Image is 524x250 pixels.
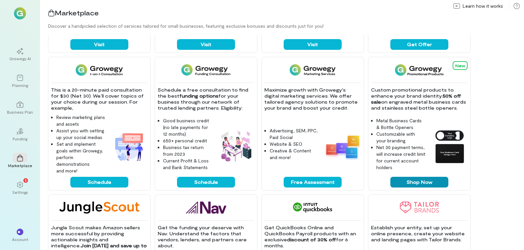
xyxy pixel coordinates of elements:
[290,64,336,76] img: Growegy - Marketing Services
[25,177,26,183] span: 1
[376,144,426,171] li: Net 30 payment terms, will increase credit limit for current account holders
[8,69,32,93] a: Planning
[9,56,31,61] div: Growegy AI
[455,63,465,68] span: New
[158,225,254,249] p: Get the funding your deserve with Nav. Understand the factors that vendors, lenders, and partners...
[270,141,319,147] li: Website & SEO
[12,237,28,242] div: Account
[264,87,361,111] p: Maximize growth with Growegy's digital marketing services. We offer tailored agency solutions to ...
[158,87,254,111] p: Schedule a free consultation to find the best for your business through our network of trusted le...
[7,109,33,115] div: Business Plan
[218,128,254,165] img: Funding Consultation feature
[55,9,99,17] span: Marketplace
[376,117,426,131] li: Metal Business Cards & Bottle Openers
[376,131,426,144] li: Customizable with your branding
[181,64,230,76] img: Funding Consultation
[12,190,28,195] div: Settings
[70,39,128,50] button: Visit
[270,127,319,141] li: Advertising, SEM, PPC, Paid Social
[390,177,448,187] button: Shop Now
[76,64,123,76] img: 1-on-1 Consultation
[395,64,444,76] img: Growegy Promo Products
[8,176,32,200] a: Settings
[163,117,212,137] li: Good business credit (no late payments for 12 months)
[163,137,212,144] li: 650+ personal credit
[400,202,439,214] img: Tailor Brands
[12,83,28,88] div: Planning
[390,39,448,50] button: Get Offer
[264,225,361,249] p: Get QuickBooks Online and QuickBooks Payroll products with an exclusive for 6 months.
[270,147,319,161] li: Creative & Content and more!
[56,114,106,127] li: Review marketing plans and assets
[111,128,148,165] img: 1-on-1 Consultation feature
[8,42,32,67] a: Growegy AI
[8,149,32,173] a: Marketplace
[163,157,212,171] li: Current Profit & Loss and Bank Statements
[293,202,332,214] img: QuickBooks
[8,163,32,168] div: Marketplace
[8,123,32,147] a: Funding
[284,39,342,50] button: Visit
[8,96,32,120] a: Business Plan
[463,3,503,9] span: Learn how it works
[284,177,342,187] button: Free Assessment
[177,39,235,50] button: Visit
[51,87,148,111] p: This is a 20-minute paid consultation for $30 (Net 30). We’ll cover topics of your choice during ...
[163,144,212,157] li: Business tax return from 2023
[371,87,468,111] p: Custom promotional products to enhance your brand identity. on engraved metal business cards and ...
[324,133,361,160] img: Growegy - Marketing Services feature
[177,177,235,187] button: Schedule
[371,93,462,105] strong: 50% off sale
[179,93,218,99] strong: funding options
[13,136,27,141] div: Funding
[70,177,128,187] button: Schedule
[56,127,106,141] li: Assist you with setting up your social medias
[59,202,139,214] img: Jungle Scout
[56,141,106,174] li: Set and implement goals within Growegy, perform demonstrations and more!
[431,128,468,165] img: Growegy Promo Products feature
[48,23,524,29] div: Discover a handpicked selection of services tailored for small businesses, featuring exclusive bo...
[371,225,468,243] p: Establish your entity, set up your online presence, create your website and landing pages with Ta...
[287,237,336,242] strong: discount of 30% off
[186,202,226,214] img: Nav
